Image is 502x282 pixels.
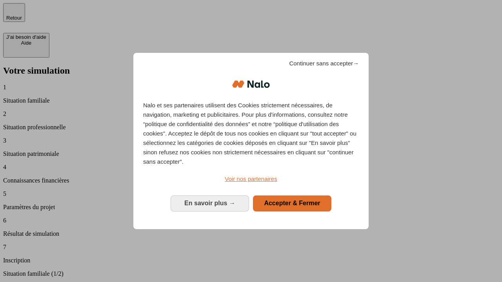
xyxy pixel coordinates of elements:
span: Accepter & Fermer [264,200,320,206]
button: Accepter & Fermer: Accepter notre traitement des données et fermer [253,195,331,211]
img: Logo [232,72,270,96]
a: Voir nos partenaires [143,174,359,184]
span: En savoir plus → [184,200,235,206]
span: Voir nos partenaires [225,175,277,182]
p: Nalo et ses partenaires utilisent des Cookies strictement nécessaires, de navigation, marketing e... [143,101,359,166]
button: En savoir plus: Configurer vos consentements [171,195,249,211]
div: Bienvenue chez Nalo Gestion du consentement [133,53,369,229]
span: Continuer sans accepter→ [289,59,359,68]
